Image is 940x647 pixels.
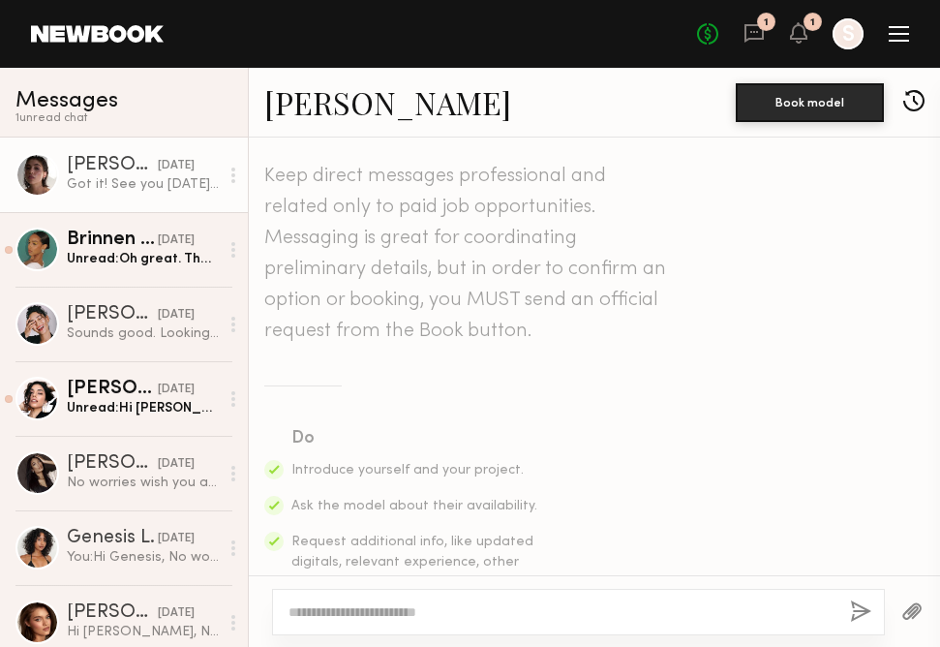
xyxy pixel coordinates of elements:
div: Unread: Hi [PERSON_NAME], thank you so much for reaching out and for your kind words! I’d love to... [67,399,219,417]
div: Brinnen [PERSON_NAME] [67,231,158,250]
div: [DATE] [158,455,195,474]
div: [DATE] [158,157,195,175]
div: [PERSON_NAME] [67,380,158,399]
a: [PERSON_NAME] [264,81,511,123]
div: You: Hi Genesis, No worries at all!! Are you free at all [DATE] or [DATE]? [67,548,219,567]
div: [DATE] [158,530,195,548]
div: [PERSON_NAME] [67,305,158,324]
div: Got it! See you [DATE] :) [67,175,219,194]
div: 1 [764,17,769,28]
div: Unread: Oh great. Thank you for getting back to me with the additional information! Would it be p... [67,250,219,268]
div: Sounds good. Looking forward to it! [67,324,219,343]
div: [PERSON_NAME] [67,156,158,175]
div: 1 [810,17,815,28]
span: Introduce yourself and your project. [291,464,524,477]
div: [DATE] [158,306,195,324]
div: Do [291,425,539,452]
a: 1 [743,22,765,46]
span: Request additional info, like updated digitals, relevant experience, other skills, etc. [291,536,533,589]
div: No worries wish you a good shoot! [67,474,219,492]
span: Ask the model about their availability. [291,500,537,512]
div: Genesis L. [67,529,158,548]
div: [PERSON_NAME] [67,603,158,623]
div: [DATE] [158,381,195,399]
div: Hi [PERSON_NAME], No worries at all, and thank you so much for getting back to me :) Absolutely —... [67,623,219,641]
button: Book model [736,83,884,122]
a: S [833,18,864,49]
div: [PERSON_NAME] [67,454,158,474]
a: Book model [736,93,884,109]
span: Messages [15,90,118,112]
header: Keep direct messages professional and related only to paid job opportunities. Messaging is great ... [264,161,671,347]
div: [DATE] [158,231,195,250]
div: [DATE] [158,604,195,623]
